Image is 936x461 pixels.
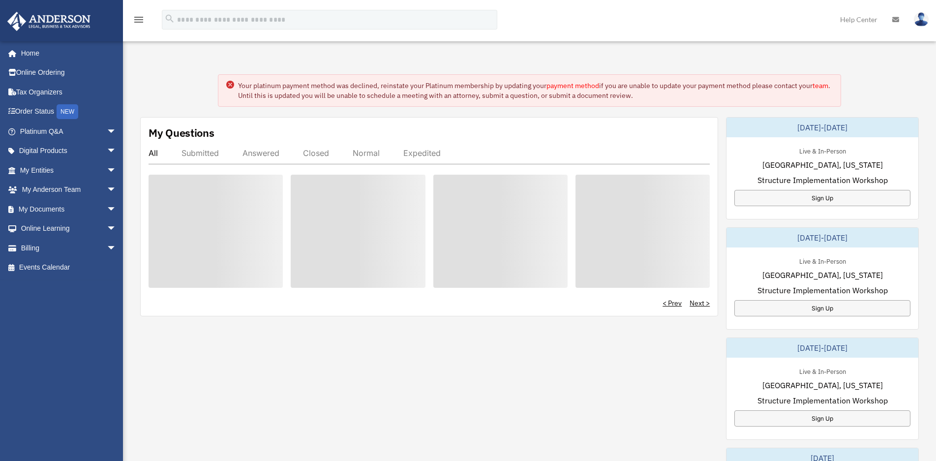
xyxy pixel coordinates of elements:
div: [DATE]-[DATE] [726,338,918,358]
i: search [164,13,175,24]
a: Order StatusNEW [7,102,131,122]
a: Next > [690,298,710,308]
a: Sign Up [734,410,910,427]
div: Normal [353,148,380,158]
span: arrow_drop_down [107,141,126,161]
span: arrow_drop_down [107,180,126,200]
div: Submitted [181,148,219,158]
a: My Anderson Teamarrow_drop_down [7,180,131,200]
a: Online Ordering [7,63,131,83]
div: Expedited [403,148,441,158]
a: Platinum Q&Aarrow_drop_down [7,122,131,141]
span: Structure Implementation Workshop [757,395,888,406]
div: [DATE]-[DATE] [726,228,918,247]
a: Sign Up [734,190,910,206]
a: menu [133,17,145,26]
img: Anderson Advisors Platinum Portal [4,12,93,31]
div: All [149,148,158,158]
span: arrow_drop_down [107,238,126,258]
i: menu [133,14,145,26]
a: Home [7,43,126,63]
span: [GEOGRAPHIC_DATA], [US_STATE] [762,159,883,171]
a: Billingarrow_drop_down [7,238,131,258]
a: Sign Up [734,300,910,316]
div: Closed [303,148,329,158]
div: My Questions [149,125,214,140]
a: payment method [546,81,599,90]
a: < Prev [663,298,682,308]
span: arrow_drop_down [107,199,126,219]
div: Your platinum payment method was declined, reinstate your Platinum membership by updating your if... [238,81,832,100]
span: [GEOGRAPHIC_DATA], [US_STATE] [762,269,883,281]
a: My Documentsarrow_drop_down [7,199,131,219]
a: Online Learningarrow_drop_down [7,219,131,239]
div: Live & In-Person [791,255,854,266]
a: Events Calendar [7,258,131,277]
a: team [813,81,828,90]
a: Digital Productsarrow_drop_down [7,141,131,161]
a: Tax Organizers [7,82,131,102]
span: Structure Implementation Workshop [757,284,888,296]
div: Live & In-Person [791,366,854,376]
span: arrow_drop_down [107,160,126,181]
div: [DATE]-[DATE] [726,118,918,137]
div: NEW [57,104,78,119]
img: User Pic [914,12,929,27]
span: arrow_drop_down [107,122,126,142]
a: My Entitiesarrow_drop_down [7,160,131,180]
span: Structure Implementation Workshop [757,174,888,186]
span: [GEOGRAPHIC_DATA], [US_STATE] [762,379,883,391]
div: Live & In-Person [791,145,854,155]
div: Answered [242,148,279,158]
span: arrow_drop_down [107,219,126,239]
